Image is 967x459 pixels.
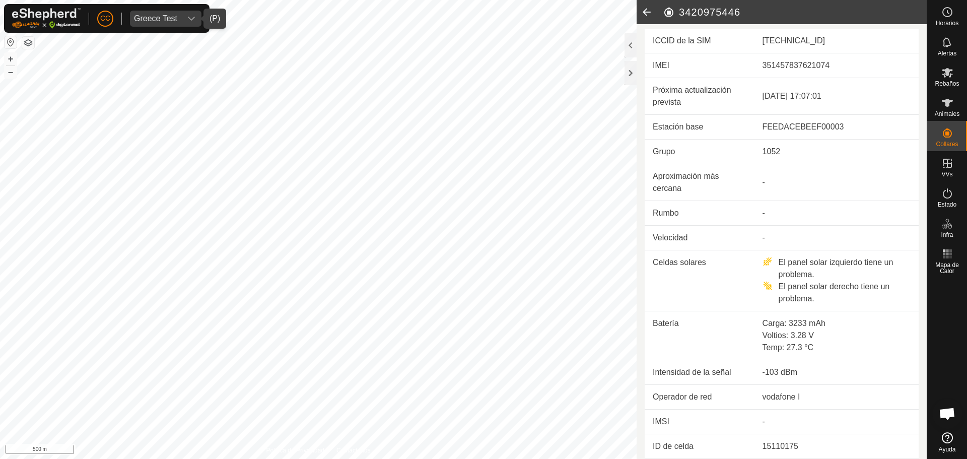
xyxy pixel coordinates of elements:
[941,232,953,238] span: Infra
[754,384,919,409] td: vodafone I
[754,53,919,78] td: 351457837621074
[336,446,370,455] a: Contáctenos
[645,360,754,384] td: Intensidad de la señal
[645,311,754,360] td: Batería
[938,50,956,56] span: Alertas
[763,317,911,330] div: Carga: 3233 mAh
[645,53,754,78] td: IMEI
[938,202,956,208] span: Estado
[645,434,754,458] td: ID de celda
[941,171,952,177] span: VVs
[754,139,919,164] td: 1052
[5,53,17,65] button: +
[763,330,911,342] div: Voltios: 3.28 V
[754,201,919,225] td: -
[939,446,956,452] span: Ayuda
[22,37,34,49] button: Capas del Mapa
[754,78,919,114] td: [DATE] 17:07:01
[763,256,911,281] div: El panel solar izquierdo tiene un problema.
[134,15,177,23] div: Greece Test
[266,446,324,455] a: Política de Privacidad
[645,78,754,114] td: Próxima actualización prevista
[935,111,959,117] span: Animales
[130,11,181,27] span: Greece Test
[12,8,81,29] img: Logo Gallagher
[754,164,919,201] td: -
[930,262,964,274] span: Mapa de Calor
[645,139,754,164] td: Grupo
[754,360,919,384] td: -103 dBm
[763,281,911,305] div: El panel solar derecho tiene un problema.
[932,399,962,429] div: Open chat
[181,11,201,27] div: dropdown trigger
[663,6,927,18] h2: 3420975446
[645,250,754,311] td: Celdas solares
[754,29,919,53] td: [TECHNICAL_ID]
[754,434,919,458] td: 15110175
[100,13,110,24] span: CC
[754,225,919,250] td: -
[645,164,754,201] td: Aproximación más cercana
[645,201,754,225] td: Rumbo
[645,225,754,250] td: Velocidad
[754,114,919,139] td: FEEDACEBEEF00003
[5,36,17,48] button: Restablecer Mapa
[936,20,958,26] span: Horarios
[754,409,919,434] td: -
[936,141,958,147] span: Collares
[5,66,17,78] button: –
[645,29,754,53] td: ICCID de la SIM
[645,114,754,139] td: Estación base
[927,428,967,456] a: Ayuda
[763,342,911,354] div: Temp: 27.3 °C
[935,81,959,87] span: Rebaños
[645,409,754,434] td: IMSI
[645,384,754,409] td: Operador de red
